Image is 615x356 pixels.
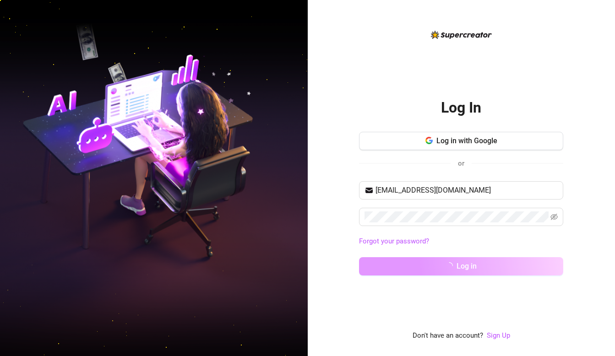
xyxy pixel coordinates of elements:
[550,213,558,221] span: eye-invisible
[431,31,492,39] img: logo-BBDzfeDw.svg
[359,236,563,247] a: Forgot your password?
[376,185,558,196] input: Your email
[359,257,563,275] button: Log in
[445,262,453,270] span: loading
[436,136,497,145] span: Log in with Google
[458,159,464,167] span: or
[487,331,510,340] a: Sign Up
[359,237,429,245] a: Forgot your password?
[457,262,477,270] span: Log in
[413,330,483,341] span: Don't have an account?
[441,98,481,117] h2: Log In
[487,330,510,341] a: Sign Up
[359,132,563,150] button: Log in with Google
